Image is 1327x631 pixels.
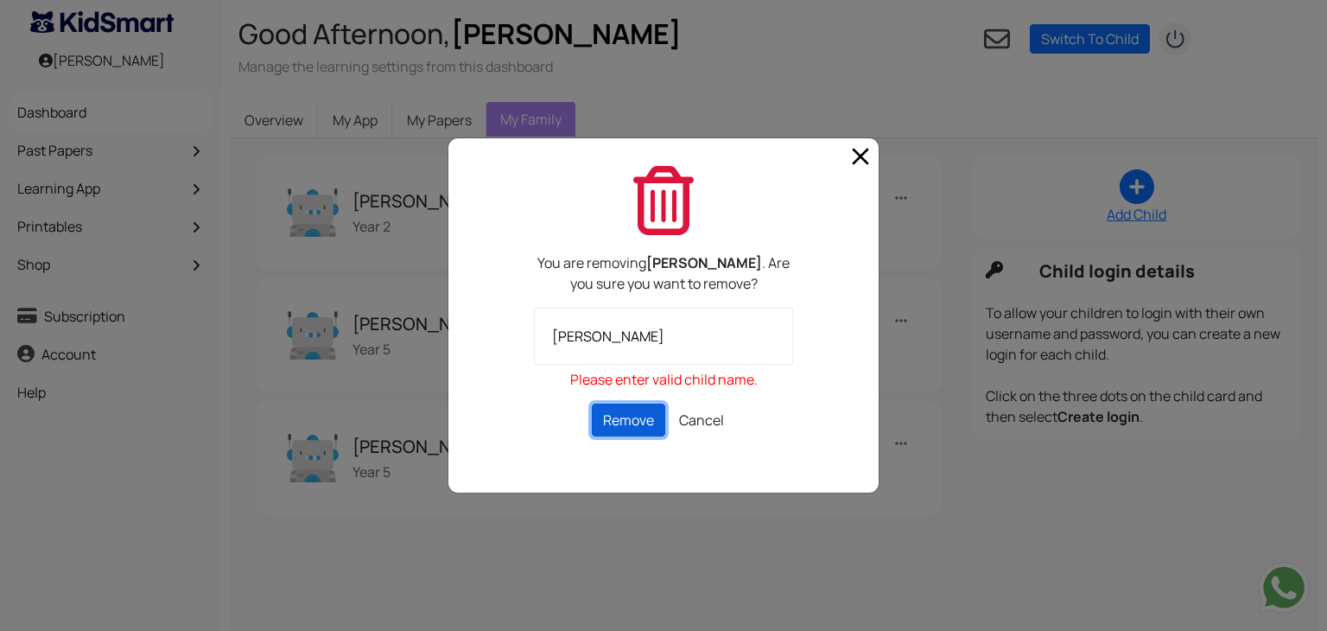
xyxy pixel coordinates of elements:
button: Remove [592,404,665,437]
p: Please enter valid child name. [534,369,793,390]
button: Cancel [668,404,735,437]
b: [PERSON_NAME] [646,253,762,272]
p: You are removing . Are you sure you want to remove? [534,252,793,294]
span: Close [847,143,874,170]
input: What's your child's name? [534,308,793,365]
